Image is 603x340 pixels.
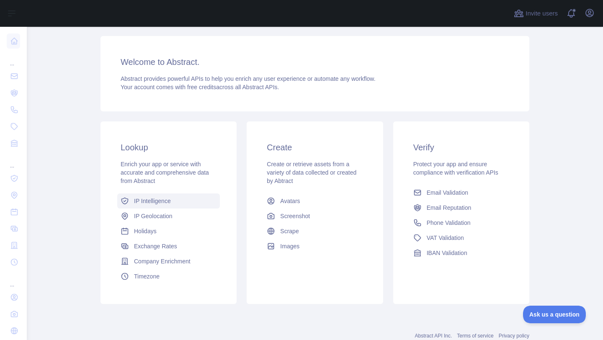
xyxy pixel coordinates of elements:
a: Privacy policy [499,333,529,339]
span: IBAN Validation [427,249,467,257]
a: IP Intelligence [117,193,220,209]
a: Holidays [117,224,220,239]
a: Abstract API Inc. [415,333,452,339]
span: Avatars [280,197,300,205]
span: free credits [187,84,216,90]
a: Scrape [263,224,366,239]
a: Screenshot [263,209,366,224]
span: IP Geolocation [134,212,173,220]
span: VAT Validation [427,234,464,242]
a: IBAN Validation [410,245,513,260]
span: Create or retrieve assets from a variety of data collected or created by Abtract [267,161,356,184]
span: Scrape [280,227,299,235]
h3: Welcome to Abstract. [121,56,509,68]
span: Email Reputation [427,203,472,212]
span: Invite users [526,9,558,18]
button: Invite users [512,7,559,20]
span: Enrich your app or service with accurate and comprehensive data from Abstract [121,161,209,184]
a: Email Reputation [410,200,513,215]
a: Exchange Rates [117,239,220,254]
span: Your account comes with across all Abstract APIs. [121,84,279,90]
span: Protect your app and ensure compliance with verification APIs [413,161,498,176]
span: Screenshot [280,212,310,220]
a: Terms of service [457,333,493,339]
div: ... [7,152,20,169]
span: Exchange Rates [134,242,177,250]
span: Timezone [134,272,160,281]
iframe: Toggle Customer Support [523,306,586,323]
span: Company Enrichment [134,257,191,265]
a: Company Enrichment [117,254,220,269]
span: Phone Validation [427,219,471,227]
div: ... [7,50,20,67]
h3: Verify [413,142,509,153]
a: Phone Validation [410,215,513,230]
a: Avatars [263,193,366,209]
a: IP Geolocation [117,209,220,224]
a: Email Validation [410,185,513,200]
span: Images [280,242,299,250]
a: Images [263,239,366,254]
span: Email Validation [427,188,468,197]
span: Abstract provides powerful APIs to help you enrich any user experience or automate any workflow. [121,75,376,82]
span: Holidays [134,227,157,235]
span: IP Intelligence [134,197,171,205]
h3: Lookup [121,142,216,153]
a: VAT Validation [410,230,513,245]
div: ... [7,271,20,288]
h3: Create [267,142,363,153]
a: Timezone [117,269,220,284]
